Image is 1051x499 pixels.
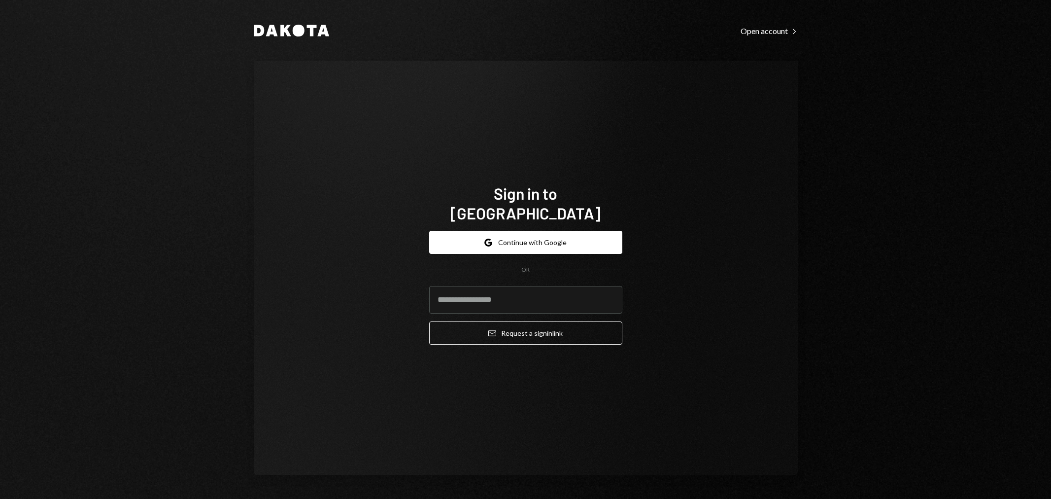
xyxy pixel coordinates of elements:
[521,266,530,274] div: OR
[429,231,622,254] button: Continue with Google
[429,321,622,345] button: Request a signinlink
[429,183,622,223] h1: Sign in to [GEOGRAPHIC_DATA]
[741,25,798,36] a: Open account
[741,26,798,36] div: Open account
